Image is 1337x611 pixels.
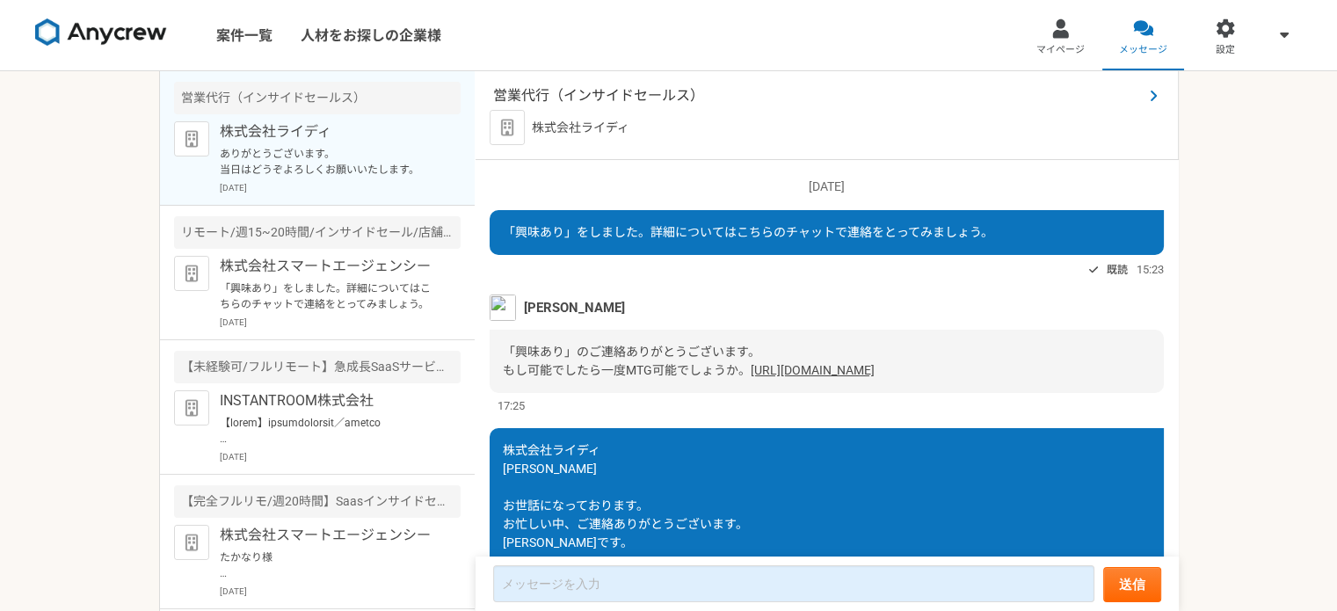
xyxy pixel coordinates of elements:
p: [DATE] [220,316,461,329]
a: [URL][DOMAIN_NAME] [751,363,875,377]
span: メッセージ [1119,43,1167,57]
p: INSTANTROOM株式会社 [220,390,437,411]
p: たかなり様 ご連絡、弊社の案件にご興味を持っていただきありがとうございます。 現在、応募を多数いただいておりまして面談につきましては、社内にて検討をさせて頂きます。恐れ入りますがもうしばらくお待... [220,549,437,581]
div: リモート/週15~20時間/インサイドセール/店舗のDXSaasサービス [174,216,461,249]
img: 8DqYSo04kwAAAAASUVORK5CYII= [35,18,167,47]
p: [DATE] [220,450,461,463]
span: 設定 [1216,43,1235,57]
img: default_org_logo-42cde973f59100197ec2c8e796e4974ac8490bb5b08a0eb061ff975e4574aa76.png [490,110,525,145]
div: 【完全フルリモ/週20時間】Saasインサイドセールス業務／立ち上げフェーズ [174,485,461,518]
span: [PERSON_NAME] [524,298,625,317]
span: 15:23 [1137,261,1164,278]
span: 17:25 [498,397,525,414]
button: 送信 [1103,567,1161,602]
p: 株式会社スマートエージェンシー [220,256,437,277]
p: 株式会社スマートエージェンシー [220,525,437,546]
span: マイページ [1036,43,1085,57]
p: [DATE] [220,181,461,194]
div: 【未経験可/フルリモート】急成長SaaSサービスのインサイドセールス [174,351,461,383]
span: 「興味あり」のご連絡ありがとうございます。 もし可能でしたら一度MTG可能でしょうか。 [503,345,760,377]
p: 【lorem】ipsumdolorsit／ametco adipi elitseddoeiusmod、temporincidi。 utlaboreetdolore、magnaaliqua。 en... [220,415,437,447]
img: default_org_logo-42cde973f59100197ec2c8e796e4974ac8490bb5b08a0eb061ff975e4574aa76.png [174,390,209,426]
span: 営業代行（インサイドセールス） [493,85,1143,106]
span: 既読 [1107,259,1128,280]
div: 営業代行（インサイドセールス） [174,82,461,114]
span: 「興味あり」をしました。詳細についてはこちらのチャットで連絡をとってみましょう。 [503,225,993,239]
img: unnamed.png [490,295,516,321]
p: 「興味あり」をしました。詳細についてはこちらのチャットで連絡をとってみましょう。 [220,280,437,312]
p: ありがとうございます。 当日はどうぞよろしくお願いいたします。 [220,146,437,178]
img: default_org_logo-42cde973f59100197ec2c8e796e4974ac8490bb5b08a0eb061ff975e4574aa76.png [174,256,209,291]
p: [DATE] [220,585,461,598]
p: [DATE] [490,178,1164,196]
p: 株式会社ライディ [220,121,437,142]
img: default_org_logo-42cde973f59100197ec2c8e796e4974ac8490bb5b08a0eb061ff975e4574aa76.png [174,525,209,560]
img: default_org_logo-42cde973f59100197ec2c8e796e4974ac8490bb5b08a0eb061ff975e4574aa76.png [174,121,209,156]
p: 株式会社ライディ [532,119,629,137]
